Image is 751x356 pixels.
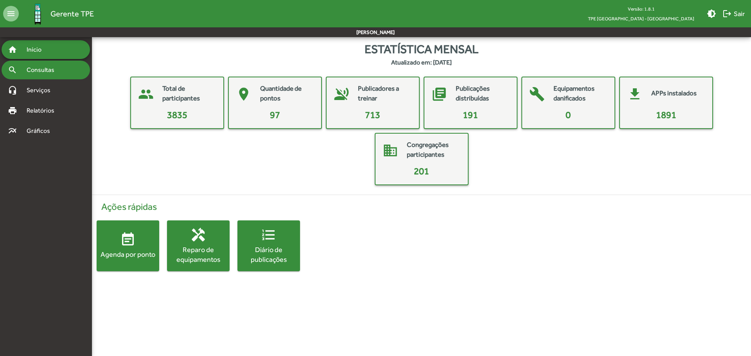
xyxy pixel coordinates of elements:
span: 191 [463,109,478,120]
div: Versão: 1.8.1 [582,4,701,14]
span: Sair [722,7,745,21]
mat-icon: voice_over_off [330,82,353,106]
button: Diário de publicações [237,220,300,271]
mat-icon: library_books [428,82,451,106]
h4: Ações rápidas [97,201,746,213]
div: Diário de publicações [237,245,300,264]
mat-icon: domain [379,139,402,162]
span: 1891 [656,109,676,120]
img: Logo [25,1,50,27]
mat-icon: search [8,65,17,75]
strong: Atualizado em: [DATE] [391,58,452,67]
a: Gerente TPE [19,1,94,27]
span: Gerente TPE [50,7,94,20]
mat-icon: event_note [120,232,136,248]
mat-icon: handyman [190,227,206,243]
mat-icon: logout [722,9,732,18]
span: 3835 [167,109,187,120]
mat-icon: home [8,45,17,54]
mat-card-title: Equipamentos danificados [553,84,607,104]
span: 97 [270,109,280,120]
mat-icon: get_app [623,82,647,106]
mat-icon: format_list_numbered [261,227,277,243]
button: Agenda por ponto [97,220,159,271]
span: Relatórios [22,106,65,115]
button: Reparo de equipamentos [167,220,230,271]
mat-card-title: Quantidade de pontos [260,84,313,104]
mat-icon: place [232,82,255,106]
div: Agenda por ponto [97,250,159,259]
mat-icon: print [8,106,17,115]
span: 713 [365,109,380,120]
span: 0 [566,109,571,120]
mat-card-title: Publicações distribuídas [456,84,509,104]
div: Reparo de equipamentos [167,245,230,264]
mat-card-title: APPs instalados [651,88,697,98]
span: Estatística mensal [365,40,478,58]
mat-icon: build [525,82,549,106]
span: Serviços [22,86,61,95]
mat-card-title: Publicadores a treinar [358,84,411,104]
mat-card-title: Total de participantes [162,84,216,104]
mat-icon: people [134,82,158,106]
span: Início [22,45,53,54]
mat-card-title: Congregações participantes [407,140,460,160]
span: TPE [GEOGRAPHIC_DATA] - [GEOGRAPHIC_DATA] [582,14,701,23]
span: Consultas [22,65,65,75]
span: 201 [414,166,429,176]
span: Gráficos [22,126,61,136]
mat-icon: multiline_chart [8,126,17,136]
mat-icon: brightness_medium [707,9,716,18]
mat-icon: menu [3,6,19,21]
button: Sair [719,7,748,21]
mat-icon: headset_mic [8,86,17,95]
